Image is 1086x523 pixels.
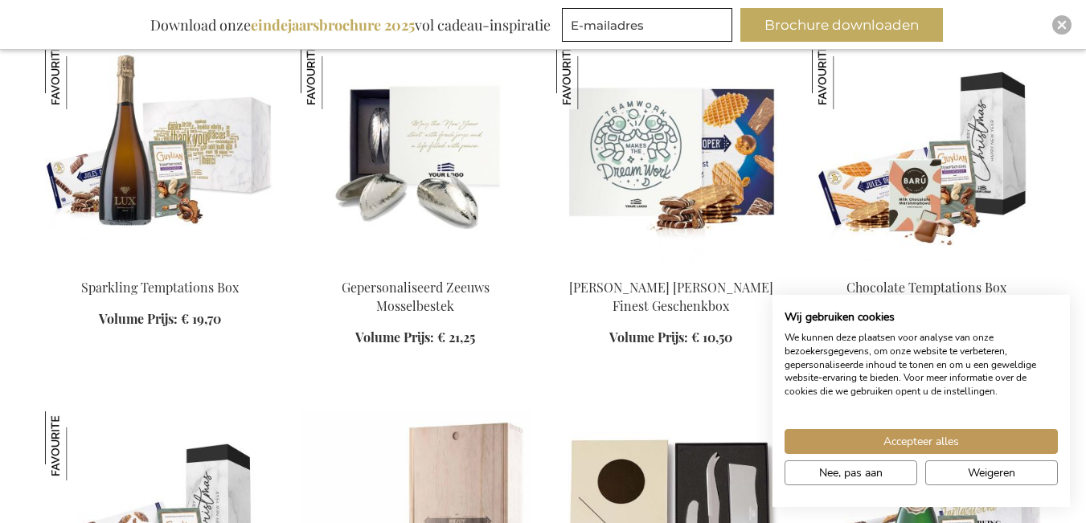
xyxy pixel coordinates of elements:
[81,279,239,296] a: Sparkling Temptations Box
[812,40,881,109] img: Chocolate Temptations Box
[785,460,917,485] button: Pas cookie voorkeuren aan
[437,329,475,345] span: € 21,25
[355,329,475,347] a: Volume Prijs: € 21,25
[846,279,1006,296] a: Chocolate Temptations Box
[301,259,531,274] a: Personalised Zeeland Mussel Cutlery Gepersonaliseerd Zeeuws Mosselbestek
[556,259,786,274] a: Jules Destrooper Jules' Finest Gift Box Jules Destrooper Jules' Finest Geschenkbox
[812,259,1042,274] a: Chocolate Temptations Box Chocolate Temptations Box
[342,279,490,314] a: Gepersonaliseerd Zeeuws Mosselbestek
[251,15,415,35] b: eindejaarsbrochure 2025
[883,433,959,450] span: Accepteer alles
[99,310,221,329] a: Volume Prijs: € 19,70
[99,310,178,327] span: Volume Prijs:
[556,40,625,109] img: Jules Destrooper Jules' Finest Geschenkbox
[301,40,370,109] img: Gepersonaliseerd Zeeuws Mosselbestek
[819,464,883,481] span: Nee, pas aan
[925,460,1058,485] button: Alle cookies weigeren
[968,464,1015,481] span: Weigeren
[812,40,1042,265] img: Chocolate Temptations Box
[562,8,732,42] input: E-mailadres
[45,40,275,265] img: Sparkling Temptations Bpx
[1052,15,1072,35] div: Close
[785,429,1058,454] button: Accepteer alle cookies
[301,40,531,265] img: Personalised Zeeland Mussel Cutlery
[45,40,114,109] img: Sparkling Temptations Box
[181,310,221,327] span: € 19,70
[785,331,1058,398] p: We kunnen deze plaatsen voor analyse van onze bezoekersgegevens, om onze website te verbeteren, g...
[143,8,558,42] div: Download onze vol cadeau-inspiratie
[609,329,688,345] span: Volume Prijs:
[45,411,114,480] img: The Perfect Temptations Box
[740,8,943,42] button: Brochure downloaden
[355,329,434,345] span: Volume Prijs:
[609,329,732,347] a: Volume Prijs: € 10,50
[1057,20,1067,30] img: Close
[785,310,1058,325] h2: Wij gebruiken cookies
[556,40,786,265] img: Jules Destrooper Jules' Finest Gift Box
[691,329,732,345] span: € 10,50
[45,259,275,274] a: Sparkling Temptations Bpx Sparkling Temptations Box
[569,279,773,314] a: [PERSON_NAME] [PERSON_NAME] Finest Geschenkbox
[562,8,737,47] form: marketing offers and promotions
